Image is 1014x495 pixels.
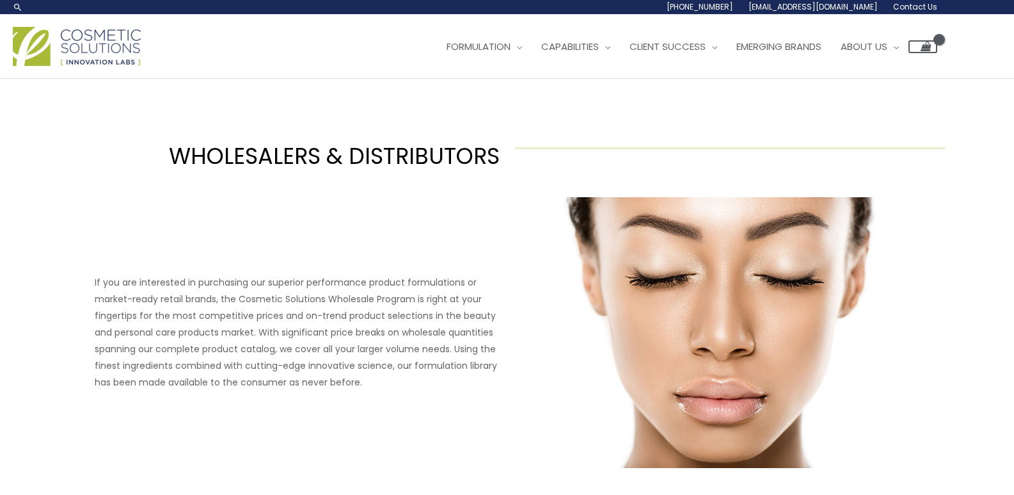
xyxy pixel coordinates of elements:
span: Contact Us [893,1,937,12]
span: About Us [841,40,887,53]
span: Emerging Brands [736,40,821,53]
span: Capabilities [541,40,599,53]
a: Search icon link [13,2,23,12]
span: [PHONE_NUMBER] [667,1,733,12]
nav: Site Navigation [427,28,937,66]
p: If you are interested in purchasing our superior performance product formulations or market-ready... [95,274,500,391]
span: Client Success [630,40,706,53]
a: View Shopping Cart, empty [908,40,937,53]
span: Formulation [447,40,511,53]
a: Client Success [620,28,727,66]
span: [EMAIL_ADDRESS][DOMAIN_NAME] [749,1,878,12]
h1: WHOLESALERS & DISTRIBUTORS [69,140,500,172]
a: About Us [831,28,908,66]
a: Capabilities [532,28,620,66]
a: Formulation [437,28,532,66]
img: Wholesale Customer Type Image [515,197,920,467]
a: Emerging Brands [727,28,831,66]
img: Cosmetic Solutions Logo [13,27,141,66]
